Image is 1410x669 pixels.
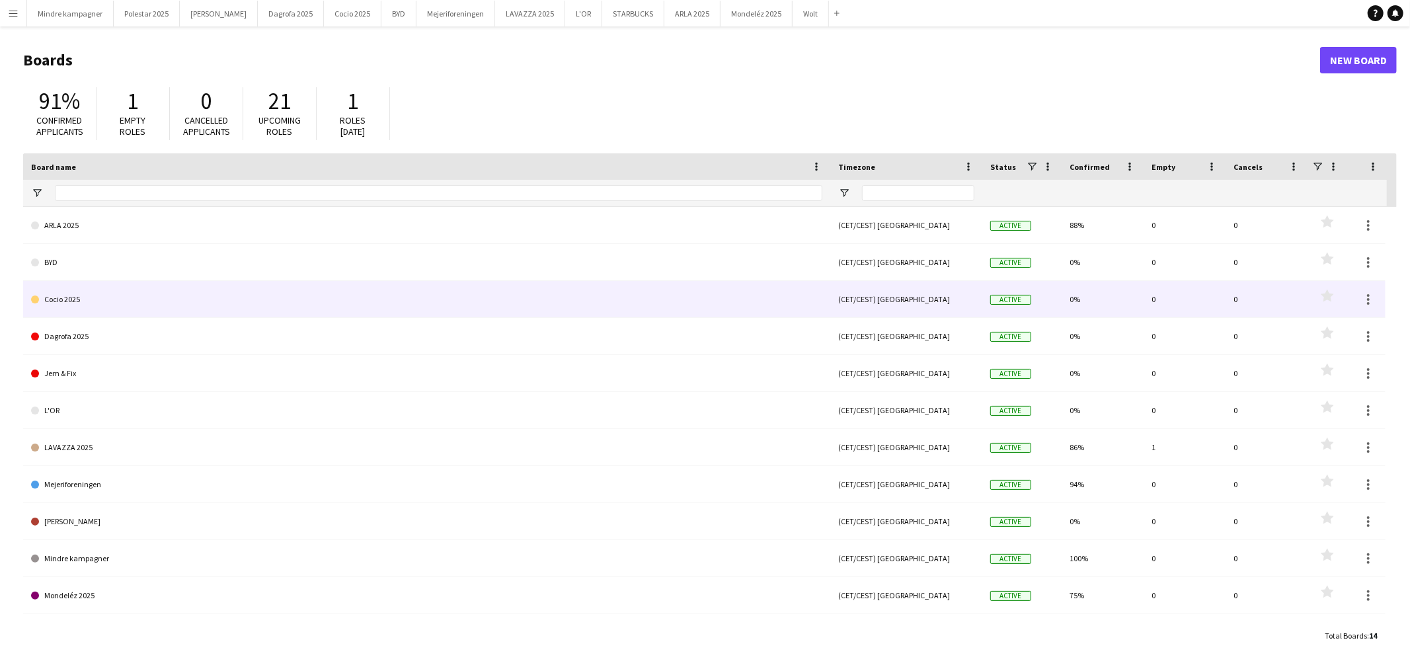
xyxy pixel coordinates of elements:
[830,540,982,576] div: (CET/CEST) [GEOGRAPHIC_DATA]
[990,406,1031,416] span: Active
[838,162,875,172] span: Timezone
[31,503,822,540] a: [PERSON_NAME]
[1062,540,1144,576] div: 100%
[838,187,850,199] button: Open Filter Menu
[830,577,982,613] div: (CET/CEST) [GEOGRAPHIC_DATA]
[31,318,822,355] a: Dagrofa 2025
[268,87,291,116] span: 21
[1152,162,1175,172] span: Empty
[1226,318,1308,354] div: 0
[1062,392,1144,428] div: 0%
[990,517,1031,527] span: Active
[830,466,982,502] div: (CET/CEST) [GEOGRAPHIC_DATA]
[39,87,80,116] span: 91%
[1320,47,1397,73] a: New Board
[31,162,76,172] span: Board name
[793,1,829,26] button: Wolt
[23,50,1320,70] h1: Boards
[1144,614,1226,650] div: 0
[1144,207,1226,243] div: 0
[120,114,146,138] span: Empty roles
[990,258,1031,268] span: Active
[27,1,114,26] button: Mindre kampagner
[1226,244,1308,280] div: 0
[495,1,565,26] button: LAVAZZA 2025
[830,392,982,428] div: (CET/CEST) [GEOGRAPHIC_DATA]
[128,87,139,116] span: 1
[1144,318,1226,354] div: 0
[1226,503,1308,539] div: 0
[830,614,982,650] div: (CET/CEST) [GEOGRAPHIC_DATA]
[1226,429,1308,465] div: 0
[31,466,822,503] a: Mejeriforeningen
[990,591,1031,601] span: Active
[1062,244,1144,280] div: 0%
[31,429,822,466] a: LAVAZZA 2025
[1062,207,1144,243] div: 88%
[1226,540,1308,576] div: 0
[1062,429,1144,465] div: 86%
[1226,577,1308,613] div: 0
[990,443,1031,453] span: Active
[990,221,1031,231] span: Active
[1062,577,1144,613] div: 75%
[258,114,301,138] span: Upcoming roles
[1062,614,1144,650] div: 100%
[183,114,230,138] span: Cancelled applicants
[1234,162,1263,172] span: Cancels
[1226,614,1308,650] div: 0
[1062,503,1144,539] div: 0%
[830,503,982,539] div: (CET/CEST) [GEOGRAPHIC_DATA]
[990,162,1016,172] span: Status
[1144,281,1226,317] div: 0
[114,1,180,26] button: Polestar 2025
[1070,162,1110,172] span: Confirmed
[1144,503,1226,539] div: 0
[340,114,366,138] span: Roles [DATE]
[830,207,982,243] div: (CET/CEST) [GEOGRAPHIC_DATA]
[1369,631,1377,641] span: 14
[1144,429,1226,465] div: 1
[416,1,495,26] button: Mejeriforeningen
[1325,623,1377,649] div: :
[324,1,381,26] button: Cocio 2025
[1144,577,1226,613] div: 0
[1144,392,1226,428] div: 0
[1062,281,1144,317] div: 0%
[1226,466,1308,502] div: 0
[990,369,1031,379] span: Active
[1062,318,1144,354] div: 0%
[31,577,822,614] a: Mondeléz 2025
[55,185,822,201] input: Board name Filter Input
[1325,631,1367,641] span: Total Boards
[1144,355,1226,391] div: 0
[664,1,721,26] button: ARLA 2025
[1226,392,1308,428] div: 0
[258,1,324,26] button: Dagrofa 2025
[830,281,982,317] div: (CET/CEST) [GEOGRAPHIC_DATA]
[1226,281,1308,317] div: 0
[990,554,1031,564] span: Active
[830,429,982,465] div: (CET/CEST) [GEOGRAPHIC_DATA]
[1144,540,1226,576] div: 0
[36,114,83,138] span: Confirmed applicants
[31,355,822,392] a: Jem & Fix
[31,207,822,244] a: ARLA 2025
[31,281,822,318] a: Cocio 2025
[990,332,1031,342] span: Active
[1062,466,1144,502] div: 94%
[830,318,982,354] div: (CET/CEST) [GEOGRAPHIC_DATA]
[1226,207,1308,243] div: 0
[31,392,822,429] a: L'OR
[180,1,258,26] button: [PERSON_NAME]
[602,1,664,26] button: STARBUCKS
[1062,355,1144,391] div: 0%
[31,187,43,199] button: Open Filter Menu
[721,1,793,26] button: Mondeléz 2025
[31,540,822,577] a: Mindre kampagner
[31,244,822,281] a: BYD
[830,355,982,391] div: (CET/CEST) [GEOGRAPHIC_DATA]
[201,87,212,116] span: 0
[1144,466,1226,502] div: 0
[990,480,1031,490] span: Active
